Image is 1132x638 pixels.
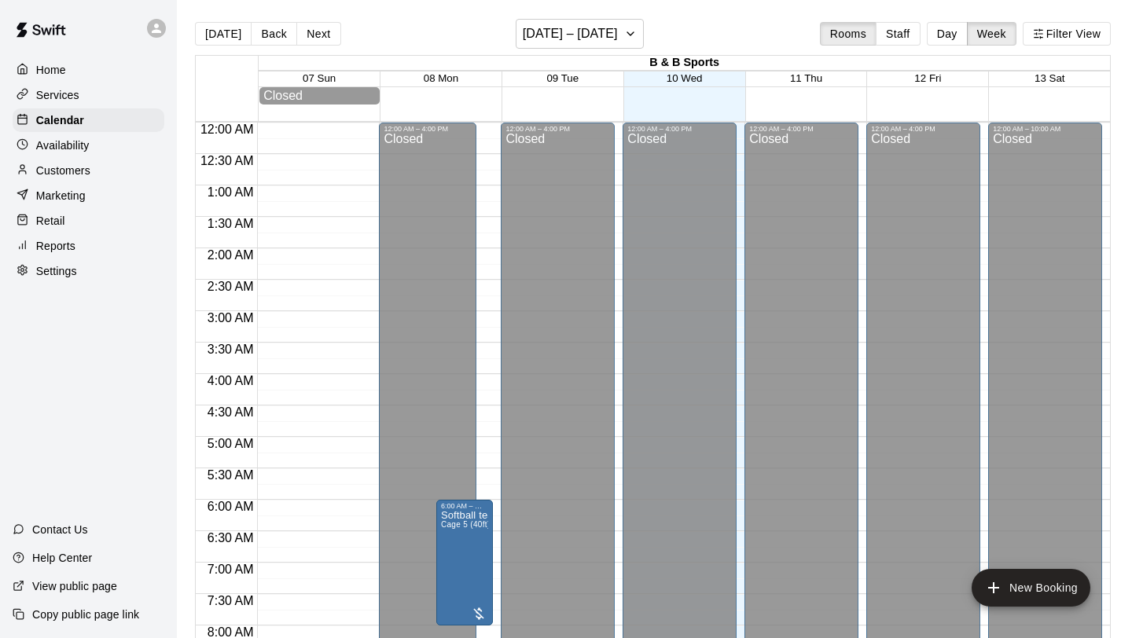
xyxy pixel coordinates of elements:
[204,500,258,513] span: 6:00 AM
[13,159,164,182] a: Customers
[197,154,258,167] span: 12:30 AM
[263,89,376,103] div: Closed
[1035,72,1065,84] button: 13 Sat
[876,22,921,46] button: Staff
[36,62,66,78] p: Home
[204,468,258,482] span: 5:30 AM
[36,213,65,229] p: Retail
[32,550,92,566] p: Help Center
[251,22,297,46] button: Back
[303,72,336,84] button: 07 Sun
[424,72,458,84] button: 08 Mon
[13,58,164,82] a: Home
[204,594,258,607] span: 7:30 AM
[436,500,493,625] div: 6:00 AM – 8:00 AM: Softball team $100 due
[667,72,703,84] button: 10 Wed
[195,22,252,46] button: [DATE]
[384,125,471,133] div: 12:00 AM – 4:00 PM
[13,184,164,207] a: Marketing
[204,374,258,387] span: 4:00 AM
[505,125,610,133] div: 12:00 AM – 4:00 PM
[516,19,644,49] button: [DATE] – [DATE]
[441,520,491,529] span: Cage 5 (40ft)
[13,108,164,132] a: Calendar
[972,569,1090,607] button: add
[13,209,164,233] a: Retail
[36,87,79,103] p: Services
[204,343,258,356] span: 3:30 AM
[204,217,258,230] span: 1:30 AM
[204,248,258,262] span: 2:00 AM
[204,531,258,544] span: 6:30 AM
[36,137,90,153] p: Availability
[32,522,88,537] p: Contact Us
[204,563,258,576] span: 7:00 AM
[627,125,732,133] div: 12:00 AM – 4:00 PM
[927,22,968,46] button: Day
[204,311,258,324] span: 3:00 AM
[36,163,90,178] p: Customers
[13,83,164,107] a: Services
[523,23,618,45] h6: [DATE] – [DATE]
[32,578,117,594] p: View public page
[993,125,1097,133] div: 12:00 AM – 10:00 AM
[790,72,822,84] button: 11 Thu
[546,72,579,84] button: 09 Tue
[871,125,976,133] div: 12:00 AM – 4:00 PM
[441,502,488,510] div: 6:00 AM – 8:00 AM
[914,72,941,84] button: 12 Fri
[36,238,75,254] p: Reports
[204,185,258,199] span: 1:00 AM
[749,125,854,133] div: 12:00 AM – 4:00 PM
[197,123,258,136] span: 12:00 AM
[36,263,77,279] p: Settings
[967,22,1016,46] button: Week
[820,22,877,46] button: Rooms
[204,437,258,450] span: 5:00 AM
[13,259,164,283] a: Settings
[259,56,1110,71] div: B & B Sports
[36,112,84,128] p: Calendar
[204,280,258,293] span: 2:30 AM
[13,234,164,258] a: Reports
[32,607,139,622] p: Copy public page link
[36,188,86,203] p: Marketing
[204,405,258,419] span: 4:30 AM
[296,22,340,46] button: Next
[13,134,164,157] a: Availability
[1023,22,1111,46] button: Filter View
